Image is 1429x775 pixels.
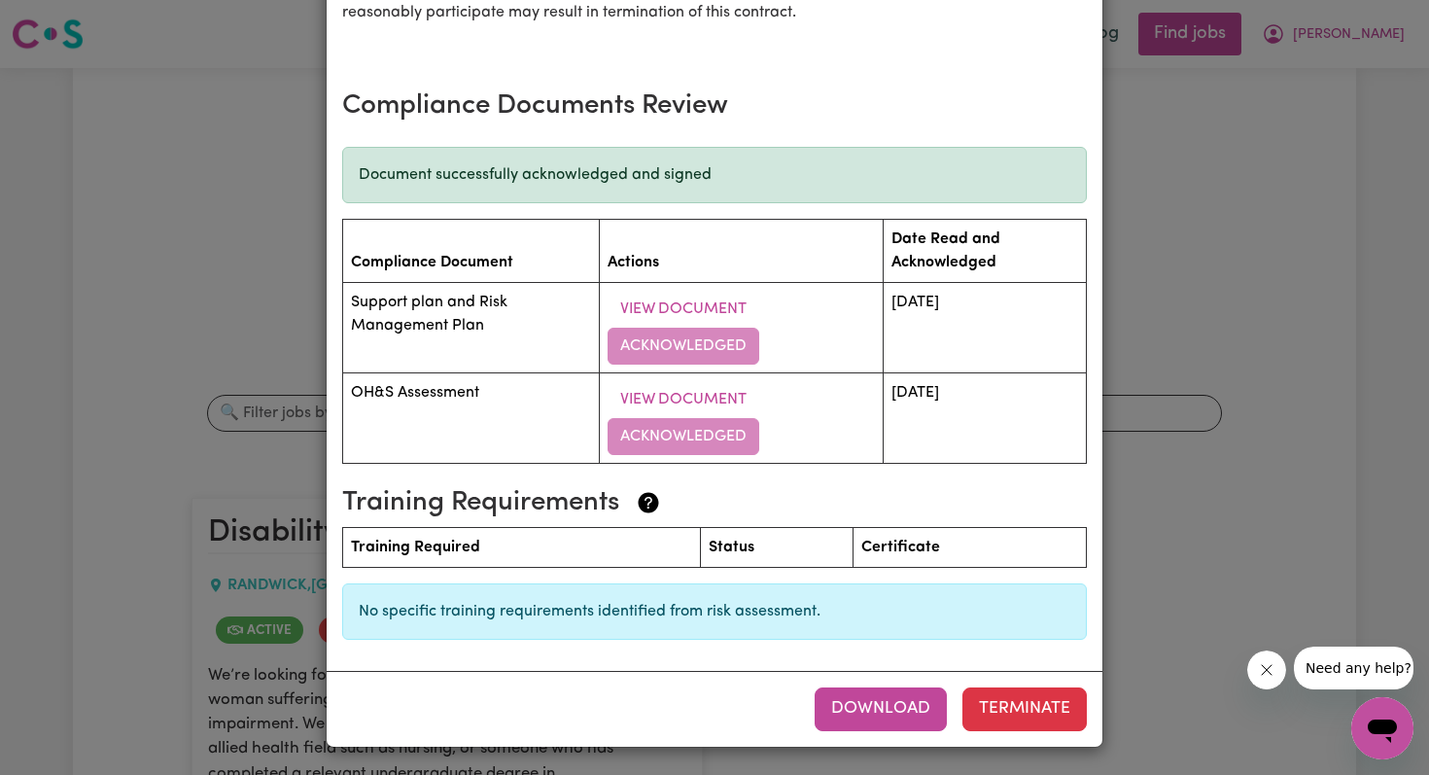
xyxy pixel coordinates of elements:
[1294,647,1413,689] iframe: Message from company
[342,147,1087,203] div: Document successfully acknowledged and signed
[599,219,883,282] th: Actions
[342,583,1087,640] div: No specific training requirements identified from risk assessment.
[1351,697,1413,759] iframe: Button to launch messaging window
[815,687,947,730] button: Download contract
[853,528,1086,568] th: Certificate
[700,528,853,568] th: Status
[343,282,600,372] td: Support plan and Risk Management Plan
[342,487,1071,520] h3: Training Requirements
[608,291,759,328] button: View Document
[342,90,1087,123] h3: Compliance Documents Review
[883,372,1086,463] td: [DATE]
[883,219,1086,282] th: Date Read and Acknowledged
[1247,651,1286,689] iframe: Close message
[343,372,600,463] td: OH&S Assessment
[883,282,1086,372] td: [DATE]
[343,528,701,568] th: Training Required
[962,687,1087,730] button: Terminate this contract
[608,381,759,418] button: View Document
[343,219,600,282] th: Compliance Document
